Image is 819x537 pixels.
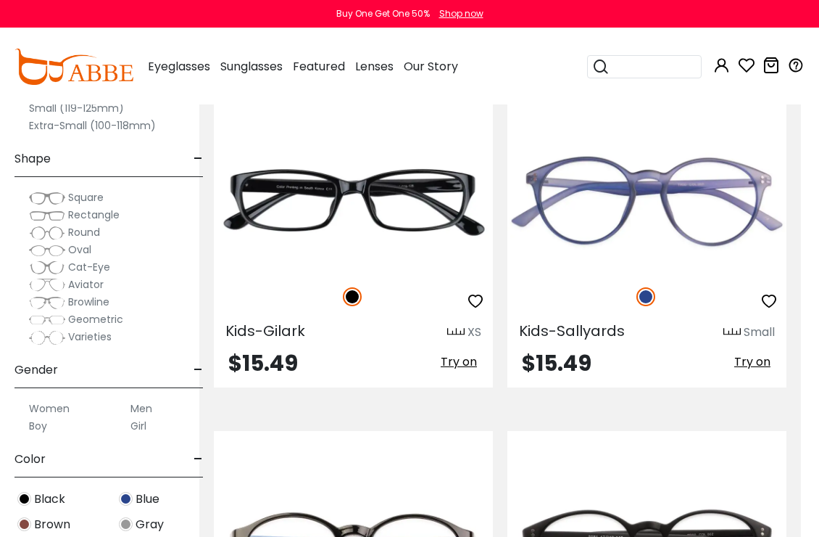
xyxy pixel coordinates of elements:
[29,313,65,327] img: Geometric.png
[68,208,120,222] span: Rectangle
[148,58,210,75] span: Eyeglasses
[29,278,65,292] img: Aviator.png
[404,58,458,75] span: Our Story
[68,295,109,309] span: Browline
[194,142,203,176] span: -
[29,330,65,345] img: Varieties.png
[723,327,741,338] img: size ruler
[14,353,58,388] span: Gender
[29,295,65,310] img: Browline.png
[194,442,203,477] span: -
[436,353,481,372] button: Try on
[355,58,394,75] span: Lenses
[336,7,430,20] div: Buy One Get One 50%
[68,329,112,344] span: Varieties
[194,353,203,388] span: -
[29,243,65,258] img: Oval.png
[17,492,31,506] img: Black
[441,353,477,370] span: Try on
[730,353,775,372] button: Try on
[439,7,483,20] div: Shop now
[29,208,65,223] img: Rectangle.png
[68,225,100,239] span: Round
[29,261,65,275] img: Cat-Eye.png
[130,417,146,435] label: Girl
[519,321,625,341] span: Kids-Sallyards
[522,348,591,379] span: $15.49
[507,131,786,271] img: Blue Kids-Sallyards - TR ,Universal Bridge Fit
[119,517,133,531] img: Gray
[29,417,47,435] label: Boy
[734,353,770,370] span: Try on
[14,142,51,176] span: Shape
[68,190,104,205] span: Square
[130,400,152,417] label: Men
[34,491,65,508] span: Black
[14,49,133,85] img: abbeglasses.com
[293,58,345,75] span: Featured
[29,400,70,417] label: Women
[447,327,465,338] img: size ruler
[744,324,775,341] div: Small
[636,287,655,306] img: Blue
[68,277,104,292] span: Aviator
[29,117,156,134] label: Extra-Small (100-118mm)
[29,191,65,205] img: Square.png
[68,260,110,274] span: Cat-Eye
[467,324,481,341] div: XS
[220,58,283,75] span: Sunglasses
[225,321,305,341] span: Kids-Gilark
[136,491,159,508] span: Blue
[228,348,298,379] span: $15.49
[119,492,133,506] img: Blue
[17,517,31,531] img: Brown
[14,442,46,477] span: Color
[432,7,483,20] a: Shop now
[136,516,164,533] span: Gray
[214,131,493,271] img: Black Kids-Gilark - TR ,Universal Bridge Fit
[343,287,362,306] img: Black
[29,99,124,117] label: Small (119-125mm)
[29,226,65,240] img: Round.png
[68,312,123,327] span: Geometric
[68,242,91,257] span: Oval
[34,516,70,533] span: Brown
